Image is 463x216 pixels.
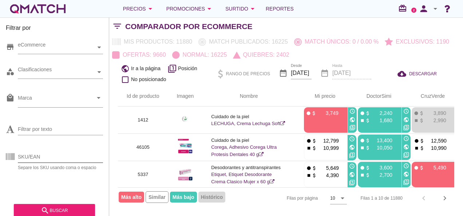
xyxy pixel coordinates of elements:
i: public [403,171,409,177]
p: Quiebres: 2402 [240,51,289,59]
div: 10 [330,195,335,201]
i: filter_3 [403,125,409,131]
i: chevron_right [440,194,449,203]
th: Nombre: Not sorted. [202,86,295,107]
i: search [41,206,50,215]
i: attach_money [365,118,371,123]
i: category [6,67,15,76]
button: Precios [117,1,161,16]
button: DESCARGAR [392,67,443,80]
p: 12,799 [317,137,339,144]
i: public [403,117,409,123]
i: access_time [403,163,409,169]
span: Más alto [119,192,144,203]
i: stop [360,118,365,123]
i: attach_money [419,138,425,144]
i: attach_money [419,111,424,116]
p: 2,990 [424,117,446,124]
i: local_mall [6,93,15,102]
i: public [349,117,355,123]
i: check_box_outline_blank [121,75,130,84]
div: Filas 1 a 10 de 11880 [361,195,403,201]
a: white-qmatch-logo [9,1,67,16]
i: attach_money [419,145,425,151]
p: 4,390 [317,172,339,179]
i: stop [414,145,419,151]
button: Promociones [161,1,220,16]
i: access_time [349,163,355,169]
button: Ofertas: 9660 [109,48,169,61]
i: filter_4 [349,180,355,185]
p: 3,600 [371,164,392,171]
p: 3,749 [317,109,339,117]
i: access_time [349,108,355,114]
i: filter_1 [403,179,409,185]
h3: Filtrar por [6,24,103,35]
i: attach_money [365,172,371,178]
i: attach_money [312,173,317,178]
i: arrow_drop_down [205,4,214,13]
span: Posición [178,65,197,72]
i: filter_1 [403,152,409,158]
th: CruzVerde: Not sorted. Activate to sort ascending. [403,86,457,107]
i: arrow_drop_down [338,194,347,203]
th: Mi precio: Not sorted. Activate to sort ascending. [295,86,349,107]
p: Normal: 16225 [180,51,227,59]
i: fiber_manual_record [413,111,419,116]
p: 5337 [127,171,159,178]
i: fiber_manual_record [360,111,365,116]
i: access_time [349,136,355,142]
i: fiber_manual_record [306,165,312,171]
p: Desodorantes y antitranspirantes [211,164,286,171]
div: Surtido [225,4,257,13]
i: stop [360,145,365,151]
i: public [403,144,409,150]
div: buscar [20,206,89,215]
i: store [6,43,15,51]
img: 5337_275.jpg [178,164,193,183]
span: Histórico [198,192,226,203]
i: person [416,4,431,14]
p: 5,649 [317,164,339,172]
p: 46105 [127,144,159,151]
i: filter_1 [168,64,177,73]
a: Etiquet, Etiquet Desodorante Crema Clasico Mujer x 60 g [211,172,274,184]
i: date_range [279,69,288,77]
p: 13,400 [371,137,392,144]
i: fiber_manual_record [414,138,419,144]
i: fiber_manual_record [413,165,419,171]
th: Imagen: Not sorted. [168,86,203,107]
div: Precios [123,4,155,13]
span: Similar [146,191,169,203]
h2: Comparador por eCommerce [125,21,253,32]
i: public [349,144,355,150]
i: public [121,64,130,73]
button: Match únicos: 0 / 0.00 % [291,35,382,48]
i: arrow_drop_down [94,93,103,102]
i: attach_money [365,138,371,143]
i: attach_money [365,165,371,171]
button: Quiebres: 2402 [230,48,292,61]
i: stop [306,173,312,178]
i: cloud_download [397,69,409,78]
i: filter_list [109,26,125,27]
p: 2,700 [371,171,392,179]
span: DESCARGAR [409,71,437,77]
p: 10,050 [371,144,392,151]
p: 12,590 [425,137,447,144]
img: 1412_275.jpg [178,110,193,128]
p: 10,999 [317,144,339,152]
i: filter_5 [349,125,355,131]
div: Promociones [166,4,214,13]
i: redeem [398,4,410,13]
span: Ir a la página [131,65,161,72]
span: Reportes [266,4,294,13]
a: LECHUGA, Crema Lechuga Soft [211,121,285,126]
i: fiber_manual_record [306,138,312,144]
p: Match únicos: 0 / 0.00 % [302,37,379,46]
i: attach_money [419,118,424,123]
span: Más bajo [170,192,197,203]
p: Cuidado de la piel [211,137,286,144]
i: attach_money [365,145,371,151]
